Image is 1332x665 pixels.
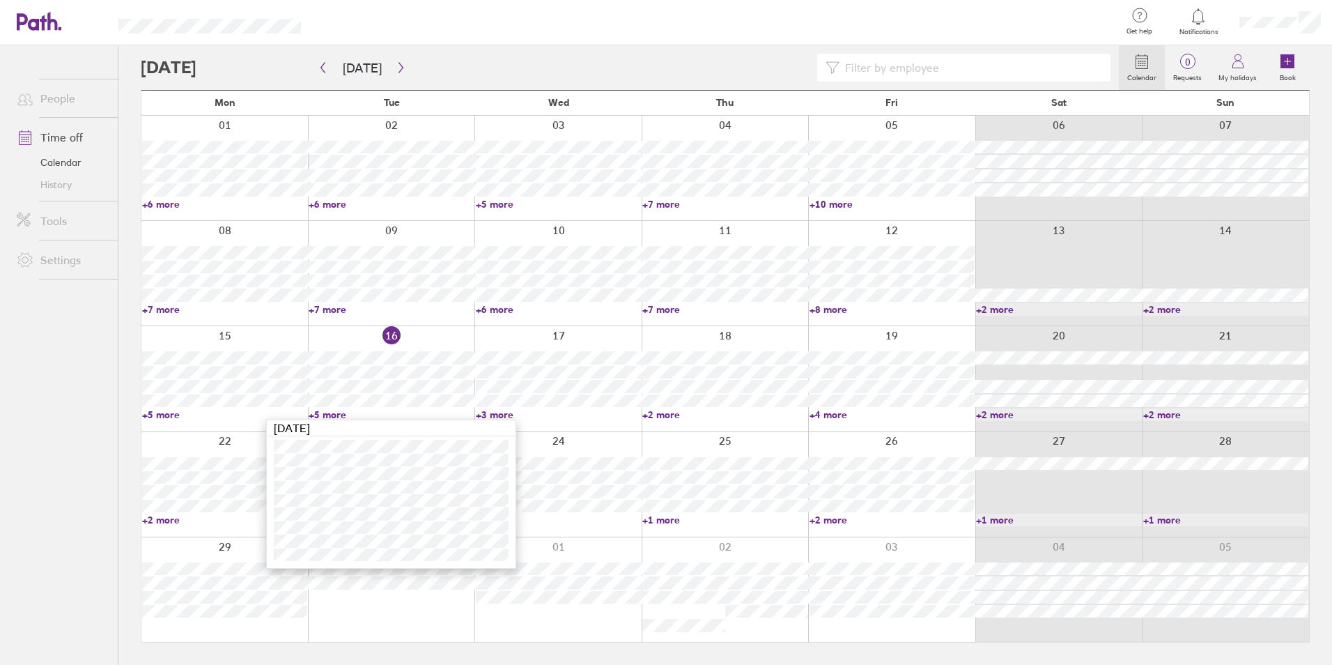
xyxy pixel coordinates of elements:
a: +8 more [810,303,975,316]
span: Fri [885,97,898,108]
a: People [6,84,118,112]
a: +3 more [476,514,641,526]
a: 0Requests [1165,45,1210,90]
a: Notifications [1176,7,1221,36]
a: +6 more [142,198,307,211]
a: +1 more [642,514,807,526]
span: 0 [1165,56,1210,68]
a: +5 more [309,408,474,421]
a: +4 more [810,408,975,421]
span: Thu [716,97,734,108]
a: +2 more [1143,408,1308,421]
a: My holidays [1210,45,1265,90]
a: +2 more [142,514,307,526]
span: Sun [1216,97,1234,108]
a: +2 more [810,514,975,526]
a: Calendar [1119,45,1165,90]
div: [DATE] [267,420,516,436]
a: Settings [6,246,118,274]
a: +2 more [976,408,1141,421]
input: Filter by employee [839,54,1102,81]
a: +2 more [976,303,1141,316]
label: Book [1271,70,1304,82]
a: +1 more [976,514,1141,526]
span: Get help [1117,27,1162,36]
a: +7 more [642,303,807,316]
a: +3 more [476,408,641,421]
a: +5 more [476,198,641,211]
a: +7 more [642,198,807,211]
label: Requests [1165,70,1210,82]
span: Mon [215,97,235,108]
span: Notifications [1176,28,1221,36]
a: +7 more [142,303,307,316]
a: Tools [6,207,118,235]
span: Tue [384,97,400,108]
a: Calendar [6,151,118,174]
label: Calendar [1119,70,1165,82]
a: +6 more [309,198,474,211]
a: +7 more [309,303,474,316]
a: Time off [6,123,118,151]
a: +2 more [642,408,807,421]
a: +1 more [1143,514,1308,526]
span: Wed [548,97,569,108]
span: Sat [1051,97,1067,108]
a: +2 more [1143,303,1308,316]
a: +10 more [810,198,975,211]
a: Book [1265,45,1310,90]
a: +5 more [142,408,307,421]
a: +6 more [476,303,641,316]
a: History [6,174,118,196]
button: [DATE] [332,56,393,79]
label: My holidays [1210,70,1265,82]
